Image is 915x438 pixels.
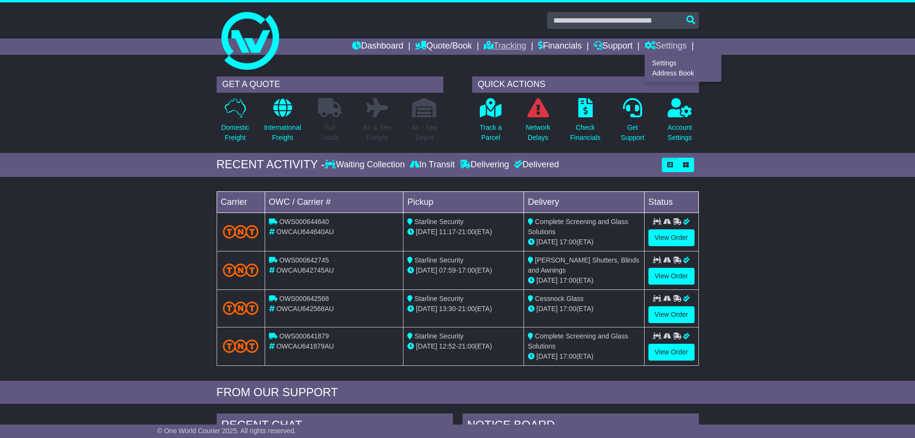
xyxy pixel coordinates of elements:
div: In Transit [407,160,457,170]
span: OWS000642568 [279,295,329,302]
div: FROM OUR SUPPORT [217,386,699,400]
img: TNT_Domestic.png [223,225,259,238]
span: [DATE] [537,276,558,284]
span: 21:00 [458,228,475,236]
span: [DATE] [416,266,437,274]
a: Address Book [645,68,721,79]
td: Pickup [403,191,524,213]
span: OWS000644640 [279,218,329,225]
span: 21:00 [458,305,475,313]
span: 17:00 [560,352,576,360]
div: (ETA) [528,351,640,362]
span: Complete Screening and Glass Solutions [528,332,628,350]
a: Support [594,38,633,55]
div: (ETA) [528,275,640,286]
span: 17:00 [458,266,475,274]
span: © One World Courier 2025. All rights reserved. [158,427,296,435]
div: - (ETA) [407,304,520,314]
div: QUICK ACTIONS [472,76,699,93]
span: 21:00 [458,342,475,350]
p: Get Support [621,123,644,143]
span: 17:00 [560,238,576,246]
span: OWCAU641879AU [276,342,334,350]
p: Network Delays [525,123,550,143]
img: TNT_Domestic.png [223,301,259,314]
div: - (ETA) [407,341,520,351]
span: Starline Security [415,332,464,340]
span: 11:17 [439,228,456,236]
img: TNT_Domestic.png [223,339,259,352]
a: CheckFinancials [570,98,601,148]
div: - (ETA) [407,227,520,237]
div: Delivered [512,160,559,170]
span: [DATE] [537,238,558,246]
span: Starline Security [415,256,464,264]
a: Quote/Book [415,38,472,55]
div: Quote/Book [645,55,721,82]
div: Delivering [457,160,512,170]
div: RECENT ACTIVITY - [217,158,325,172]
a: GetSupport [620,98,645,148]
a: View Order [648,306,695,323]
span: Starline Security [415,218,464,225]
span: 13:30 [439,305,456,313]
a: Financials [538,38,582,55]
span: 12:52 [439,342,456,350]
p: Track a Parcel [480,123,502,143]
td: Status [644,191,698,213]
span: 17:00 [560,305,576,313]
span: 07:59 [439,266,456,274]
p: Account Settings [668,123,692,143]
td: Delivery [524,191,644,213]
p: Check Financials [570,123,600,143]
p: Domestic Freight [221,123,249,143]
span: OWS000641879 [279,332,329,340]
p: Full Loads [318,123,342,143]
a: Dashboard [352,38,403,55]
div: (ETA) [528,304,640,314]
a: View Order [648,229,695,246]
a: Settings [645,38,687,55]
span: Complete Screening and Glass Solutions [528,218,628,236]
a: DomesticFreight [220,98,249,148]
p: International Freight [264,123,301,143]
span: OWCAU642745AU [276,266,334,274]
a: Settings [645,58,721,68]
a: View Order [648,268,695,285]
span: [DATE] [416,228,437,236]
a: View Order [648,344,695,361]
span: Starline Security [415,295,464,302]
div: Waiting Collection [325,160,407,170]
span: OWCAU644640AU [276,228,334,236]
span: OWS000642745 [279,256,329,264]
a: NetworkDelays [525,98,550,148]
span: [DATE] [537,352,558,360]
td: OWC / Carrier # [265,191,403,213]
p: Air & Sea Freight [363,123,391,143]
span: [DATE] [416,305,437,313]
span: [DATE] [537,305,558,313]
img: TNT_Domestic.png [223,263,259,276]
div: - (ETA) [407,265,520,275]
td: Carrier [217,191,265,213]
div: (ETA) [528,237,640,247]
a: InternationalFreight [264,98,302,148]
span: 17:00 [560,276,576,284]
a: Track aParcel [479,98,502,148]
a: Tracking [484,38,526,55]
a: AccountSettings [667,98,693,148]
span: OWCAU642568AU [276,305,334,313]
div: GET A QUOTE [217,76,443,93]
span: [PERSON_NAME] Shutters, Blinds and Awnings [528,256,639,274]
p: Air / Sea Depot [412,123,438,143]
span: Cessnock Glass [535,295,584,302]
span: [DATE] [416,342,437,350]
